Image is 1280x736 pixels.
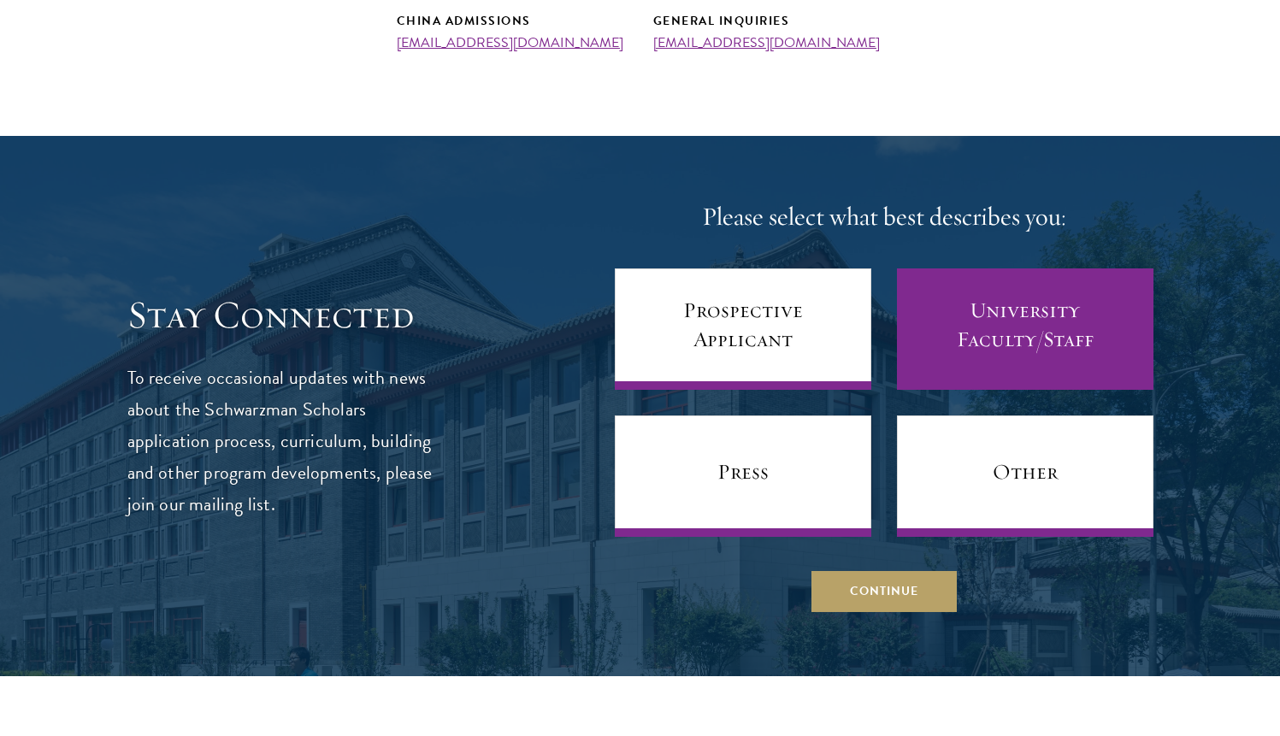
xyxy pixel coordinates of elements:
[127,362,448,521] p: To receive occasional updates with news about the Schwarzman Scholars application process, curric...
[897,415,1153,537] a: Other
[127,291,448,339] h3: Stay Connected
[615,415,871,537] a: Press
[615,200,1153,234] h4: Please select what best describes you:
[653,32,880,53] a: [EMAIL_ADDRESS][DOMAIN_NAME]
[397,10,628,32] div: China Admissions
[653,10,884,32] div: General Inquiries
[615,268,871,390] a: Prospective Applicant
[897,268,1153,390] a: University Faculty/Staff
[811,571,957,612] button: Continue
[397,32,623,53] a: [EMAIL_ADDRESS][DOMAIN_NAME]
